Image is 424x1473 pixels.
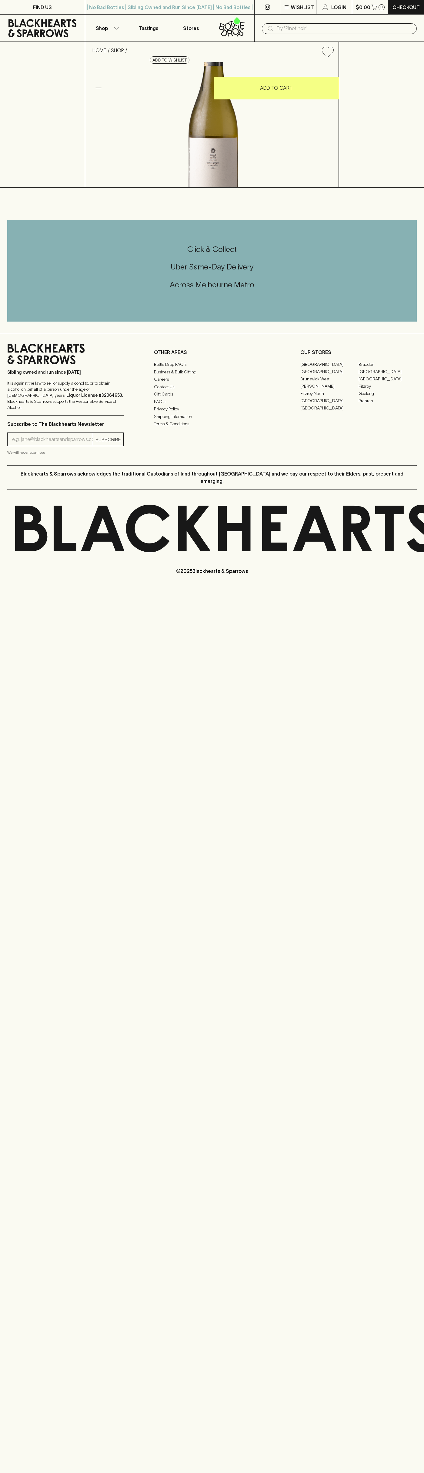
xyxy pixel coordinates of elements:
a: Stores [170,15,212,42]
input: e.g. jane@blackheartsandsparrows.com.au [12,435,93,444]
a: Business & Bulk Gifting [154,368,270,376]
a: [GEOGRAPHIC_DATA] [300,368,359,375]
strong: Liquor License #32064953 [66,393,122,398]
a: HOME [92,48,106,53]
a: Terms & Conditions [154,420,270,428]
a: [GEOGRAPHIC_DATA] [359,375,417,382]
button: ADD TO CART [214,77,339,99]
a: Braddon [359,361,417,368]
p: OUR STORES [300,349,417,356]
a: Brunswick West [300,375,359,382]
h5: Uber Same-Day Delivery [7,262,417,272]
a: Shipping Information [154,413,270,420]
a: Careers [154,376,270,383]
h5: Across Melbourne Metro [7,280,417,290]
a: FAQ's [154,398,270,405]
p: 0 [380,5,383,9]
p: Sibling owned and run since [DATE] [7,369,124,375]
button: Add to wishlist [319,44,336,60]
a: Fitzroy North [300,390,359,397]
p: It is against the law to sell or supply alcohol to, or to obtain alcohol on behalf of a person un... [7,380,124,410]
p: Blackhearts & Sparrows acknowledges the traditional Custodians of land throughout [GEOGRAPHIC_DAT... [12,470,412,485]
p: OTHER AREAS [154,349,270,356]
a: Tastings [127,15,170,42]
button: Shop [85,15,128,42]
p: Wishlist [291,4,314,11]
a: [PERSON_NAME] [300,382,359,390]
a: Geelong [359,390,417,397]
a: [GEOGRAPHIC_DATA] [300,361,359,368]
p: FIND US [33,4,52,11]
a: Contact Us [154,383,270,390]
p: Login [331,4,346,11]
a: Prahran [359,397,417,404]
p: Tastings [139,25,158,32]
a: [GEOGRAPHIC_DATA] [300,404,359,412]
h5: Click & Collect [7,244,417,254]
a: [GEOGRAPHIC_DATA] [359,368,417,375]
p: Stores [183,25,199,32]
div: Call to action block [7,220,417,322]
p: SUBSCRIBE [95,436,121,443]
p: Shop [96,25,108,32]
a: Bottle Drop FAQ's [154,361,270,368]
img: 24374.png [88,62,339,187]
a: Privacy Policy [154,406,270,413]
p: Subscribe to The Blackhearts Newsletter [7,420,124,428]
p: We will never spam you [7,449,124,456]
input: Try "Pinot noir" [276,24,412,33]
a: SHOP [111,48,124,53]
a: [GEOGRAPHIC_DATA] [300,397,359,404]
button: SUBSCRIBE [93,433,123,446]
p: $0.00 [356,4,370,11]
a: Gift Cards [154,391,270,398]
a: Fitzroy [359,382,417,390]
button: Add to wishlist [150,56,189,64]
p: ADD TO CART [260,84,292,92]
p: Checkout [392,4,420,11]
